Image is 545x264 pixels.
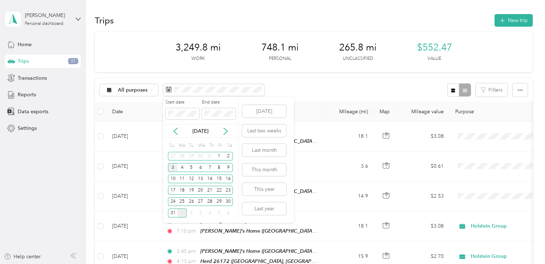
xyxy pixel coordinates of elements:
[261,42,299,53] span: 748.1 mi
[224,186,233,195] div: 23
[106,181,160,211] td: [DATE]
[177,163,187,172] div: 4
[202,99,236,106] label: End date
[326,122,374,151] td: 18.1
[339,42,377,53] span: 265.8 mi
[177,208,187,217] div: 1
[95,17,114,24] h1: Trips
[187,208,196,217] div: 2
[118,88,148,93] span: All purposes
[399,211,449,241] td: $3.08
[4,253,41,260] button: Help center
[326,211,374,241] td: 18.1
[242,183,286,195] button: This year
[68,58,78,65] span: 31
[200,248,368,254] span: [PERSON_NAME]'s Home ([GEOGRAPHIC_DATA], [GEOGRAPHIC_DATA])
[177,152,187,161] div: 28
[18,74,47,82] span: Transactions
[191,56,205,62] p: Work
[214,208,224,217] div: 5
[224,208,233,217] div: 6
[197,140,205,150] div: We
[177,175,187,184] div: 11
[168,140,175,150] div: Su
[188,140,195,150] div: Tu
[214,175,224,184] div: 15
[217,140,224,150] div: Fr
[224,152,233,161] div: 2
[343,56,373,62] p: Unclassified
[18,124,37,132] span: Settings
[187,186,196,195] div: 19
[205,197,214,206] div: 28
[176,42,221,53] span: 3,249.8 mi
[200,218,246,224] span: [STREET_ADDRESS]
[224,197,233,206] div: 30
[471,222,537,230] span: Holstein Group
[196,197,205,206] div: 27
[177,140,185,150] div: Mo
[106,122,160,151] td: [DATE]
[196,186,205,195] div: 20
[187,175,196,184] div: 12
[205,175,214,184] div: 14
[242,163,286,176] button: This month
[374,102,399,122] th: Map
[196,152,205,161] div: 30
[187,152,196,161] div: 29
[177,197,187,206] div: 25
[177,247,197,255] span: 3:45 pm
[427,56,441,62] p: Value
[18,41,32,48] span: Home
[242,144,286,157] button: Last month
[187,163,196,172] div: 5
[18,57,29,65] span: Trips
[242,124,286,137] button: Last two weeks
[214,197,224,206] div: 29
[326,151,374,181] td: 3.6
[242,105,286,118] button: [DATE]
[205,186,214,195] div: 21
[224,175,233,184] div: 16
[106,151,160,181] td: [DATE]
[224,163,233,172] div: 9
[214,152,224,161] div: 1
[196,208,205,217] div: 3
[196,163,205,172] div: 6
[160,102,326,122] th: Locations
[505,224,545,264] iframe: Everlance-gr Chat Button Frame
[18,108,48,115] span: Data exports
[165,99,199,106] label: Start date
[18,91,36,98] span: Reports
[106,102,160,122] th: Date
[399,122,449,151] td: $3.08
[185,127,216,135] p: [DATE]
[177,186,187,195] div: 18
[205,163,214,172] div: 7
[269,56,291,62] p: Personal
[205,208,214,217] div: 4
[399,102,449,122] th: Mileage value
[25,22,63,26] div: Personal dashboard
[399,151,449,181] td: $0.61
[214,163,224,172] div: 8
[200,228,368,234] span: [PERSON_NAME]'s Home ([GEOGRAPHIC_DATA], [GEOGRAPHIC_DATA])
[25,12,70,19] div: [PERSON_NAME]
[242,202,286,215] button: Last year
[168,163,177,172] div: 3
[417,42,452,53] span: $552.47
[168,186,177,195] div: 17
[187,197,196,206] div: 26
[106,211,160,241] td: [DATE]
[326,102,374,122] th: Mileage (mi)
[326,181,374,211] td: 14.9
[399,181,449,211] td: $2.53
[214,186,224,195] div: 22
[471,252,537,260] span: Holstein Group
[168,208,177,217] div: 31
[168,175,177,184] div: 10
[205,152,214,161] div: 31
[226,140,233,150] div: Sa
[168,152,177,161] div: 27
